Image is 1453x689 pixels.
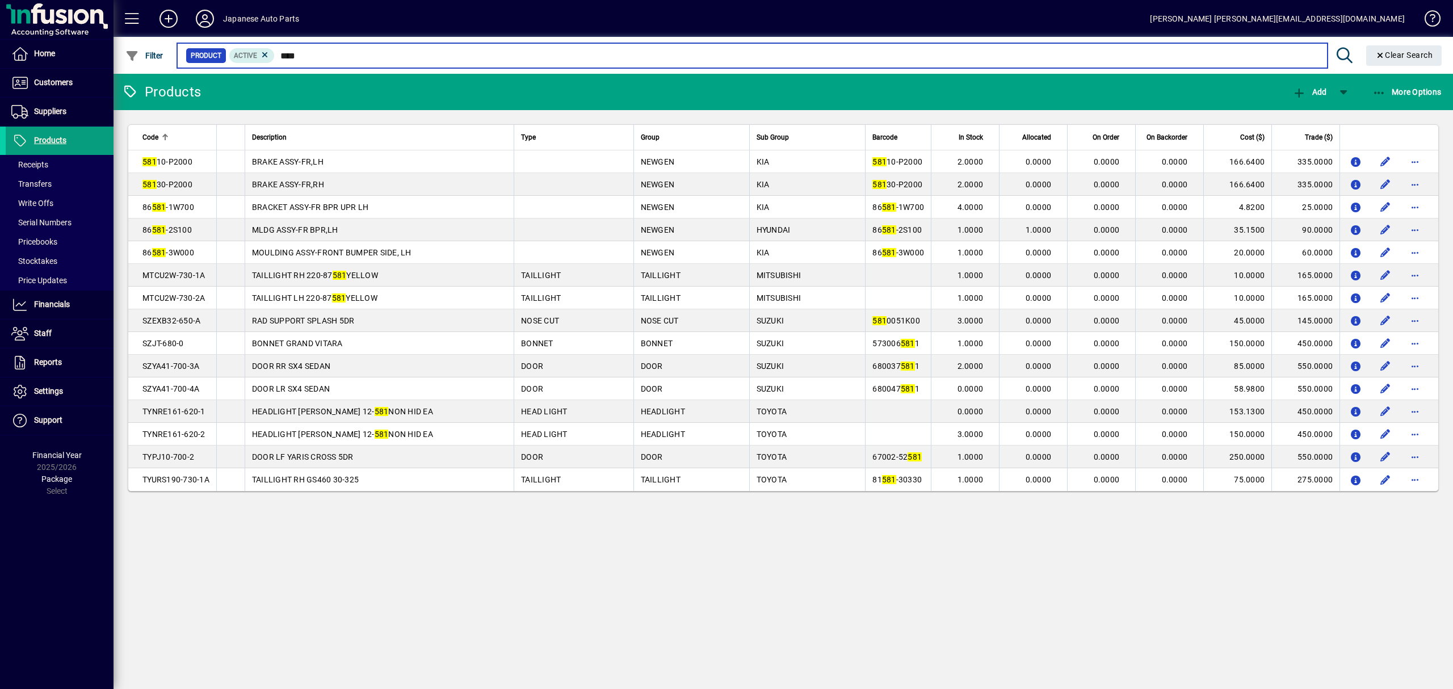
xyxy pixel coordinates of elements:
a: Transfers [6,174,114,194]
span: 0.0000 [1026,339,1052,348]
span: 0.0000 [1094,293,1120,303]
a: Home [6,40,114,68]
a: Settings [6,377,114,406]
span: DOOR LF YARIS CROSS 5DR [252,452,354,461]
a: Reports [6,348,114,377]
a: Receipts [6,155,114,174]
button: Edit [1376,175,1395,194]
span: 0.0000 [1026,248,1052,257]
td: 35.1500 [1203,219,1271,241]
span: 3.0000 [958,316,984,325]
span: BRAKE ASSY-FR,LH [252,157,324,166]
span: 0.0000 [1162,248,1188,257]
span: 0.0000 [1026,157,1052,166]
td: 10.0000 [1203,264,1271,287]
div: Japanese Auto Parts [223,10,299,28]
span: 0.0000 [1094,430,1120,439]
span: 0.0000 [1162,203,1188,212]
em: 581 [375,430,389,439]
span: On Order [1093,131,1119,144]
button: More options [1406,357,1424,375]
button: More options [1406,289,1424,307]
span: MTCU2W-730-1A [142,271,205,280]
span: DOOR [521,362,543,371]
span: NEWGEN [641,180,675,189]
span: NEWGEN [641,248,675,257]
button: Edit [1376,448,1395,466]
span: BONNET GRAND VITARA [252,339,343,348]
button: More options [1406,266,1424,284]
button: Edit [1376,289,1395,307]
span: TYNRE161-620-2 [142,430,205,439]
span: More Options [1372,87,1442,96]
span: 0.0000 [1094,157,1120,166]
td: 275.0000 [1271,468,1339,491]
span: NOSE CUT [641,316,679,325]
span: Type [521,131,536,144]
span: NOSE CUT [521,316,559,325]
button: More options [1406,334,1424,352]
td: 150.0000 [1203,423,1271,446]
span: 0.0000 [1094,475,1120,484]
span: NEWGEN [641,225,675,234]
span: DOOR [521,452,543,461]
td: 10.0000 [1203,287,1271,309]
span: MITSUBISHI [757,293,801,303]
span: 1.0000 [1026,225,1052,234]
span: 0.0000 [1162,316,1188,325]
span: In Stock [959,131,983,144]
span: 0.0000 [1162,157,1188,166]
span: HEADLIGHT [PERSON_NAME] 12- NON HID EA [252,407,433,416]
span: 0.0000 [1162,384,1188,393]
span: HEAD LIGHT [521,407,568,416]
span: Products [34,136,66,145]
a: Financials [6,291,114,319]
em: 581 [152,203,166,212]
div: Code [142,131,209,144]
span: 0.0000 [1162,407,1188,416]
span: KIA [757,248,770,257]
em: 581 [333,271,347,280]
em: 581 [142,180,157,189]
em: 581 [901,384,915,393]
span: TAILLIGHT [521,293,561,303]
a: Customers [6,69,114,97]
span: NEWGEN [641,157,675,166]
button: More options [1406,312,1424,330]
button: Edit [1376,402,1395,421]
span: 2.0000 [958,180,984,189]
td: 335.0000 [1271,173,1339,196]
span: 0.0000 [1026,316,1052,325]
td: 550.0000 [1271,377,1339,400]
em: 581 [882,248,896,257]
span: 0.0000 [1162,293,1188,303]
span: 0.0000 [958,407,984,416]
td: 150.0000 [1203,332,1271,355]
span: 680037 1 [872,362,919,371]
a: Stocktakes [6,251,114,271]
button: More options [1406,402,1424,421]
span: Serial Numbers [11,218,72,227]
span: 86 -3W000 [872,248,924,257]
span: Settings [34,386,63,396]
button: Edit [1376,312,1395,330]
td: 90.0000 [1271,219,1339,241]
button: Edit [1376,153,1395,171]
span: RAD SUPPORT SPLASH 5DR [252,316,355,325]
span: 0.0000 [1094,362,1120,371]
span: 10-P2000 [142,157,192,166]
span: KIA [757,157,770,166]
span: 0.0000 [1094,384,1120,393]
span: Financials [34,300,70,309]
td: 550.0000 [1271,355,1339,377]
button: Edit [1376,470,1395,489]
span: 86 -2S100 [872,225,922,234]
span: 67002-52 [872,452,922,461]
span: 0.0000 [1094,407,1120,416]
div: [PERSON_NAME] [PERSON_NAME][EMAIL_ADDRESS][DOMAIN_NAME] [1150,10,1405,28]
span: 86 -2S100 [142,225,192,234]
span: SUZUKI [757,384,784,393]
button: Edit [1376,380,1395,398]
div: On Backorder [1143,131,1198,144]
span: 0.0000 [1094,180,1120,189]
